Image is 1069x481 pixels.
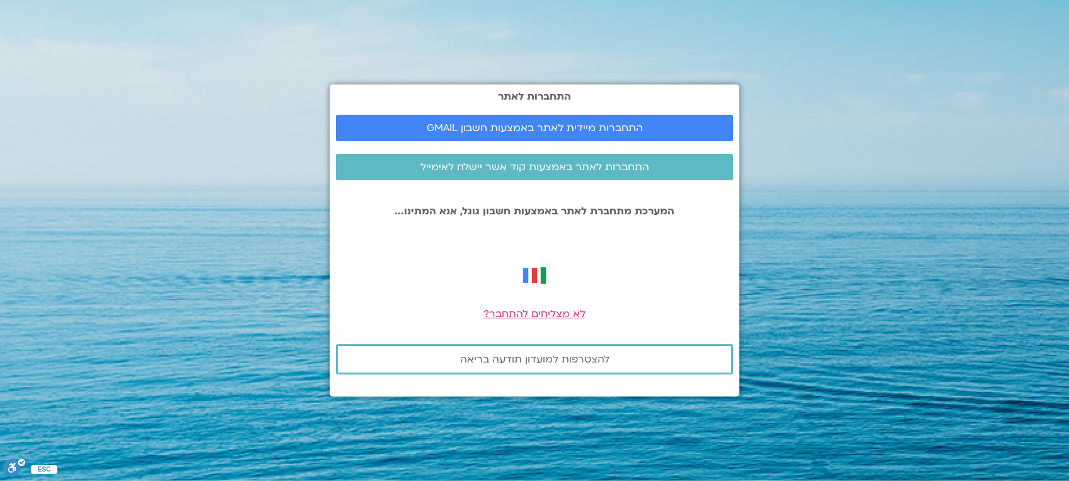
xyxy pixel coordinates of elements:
[420,161,649,173] span: התחברות לאתר באמצעות קוד אשר יישלח לאימייל
[336,115,733,141] a: התחברות מיידית לאתר באמצעות חשבון GMAIL
[336,154,733,180] a: התחברות לאתר באמצעות קוד אשר יישלח לאימייל
[483,307,586,321] a: לא מצליחים להתחבר?
[427,122,643,134] span: התחברות מיידית לאתר באמצעות חשבון GMAIL
[336,206,733,217] p: המערכת מתחברת לאתר באמצעות חשבון גוגל, אנא המתינו...
[336,91,733,102] h2: התחברות לאתר
[460,354,610,365] span: להצטרפות למועדון תודעה בריאה
[336,344,733,374] a: להצטרפות למועדון תודעה בריאה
